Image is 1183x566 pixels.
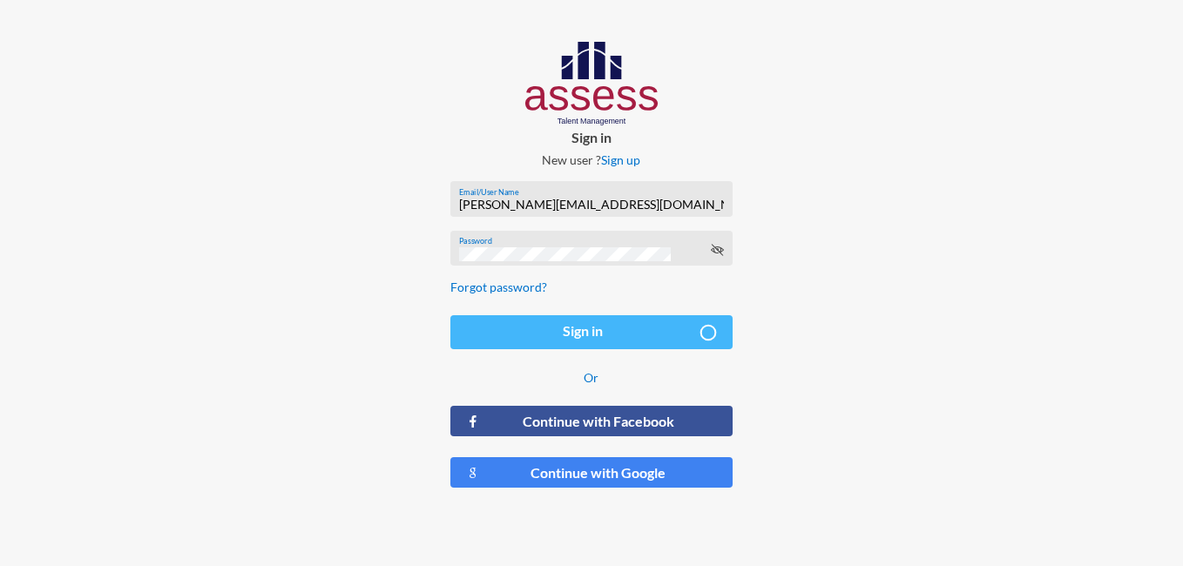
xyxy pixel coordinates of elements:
p: Or [450,370,733,385]
a: Forgot password? [450,280,547,294]
input: Email/User Name [459,198,724,212]
button: Continue with Facebook [450,406,733,436]
img: AssessLogoo.svg [525,42,659,125]
p: New user ? [436,152,747,167]
a: Sign up [601,152,640,167]
button: Continue with Google [450,457,733,488]
p: Sign in [436,129,747,145]
button: Sign in [450,315,733,349]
